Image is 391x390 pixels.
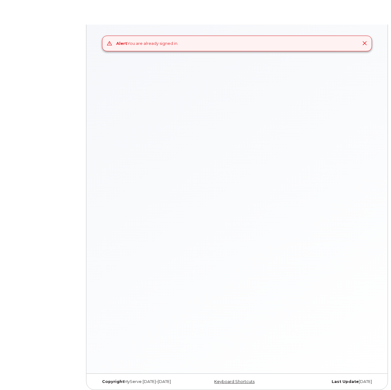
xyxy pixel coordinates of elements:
strong: Last Update [332,379,359,384]
div: You are already signed in. [116,41,178,46]
strong: Alert [116,41,127,46]
div: MyServe [DATE]–[DATE] [97,379,191,384]
strong: Copyright [102,379,124,384]
div: [DATE] [283,379,377,384]
a: Keyboard Shortcuts [214,379,255,384]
